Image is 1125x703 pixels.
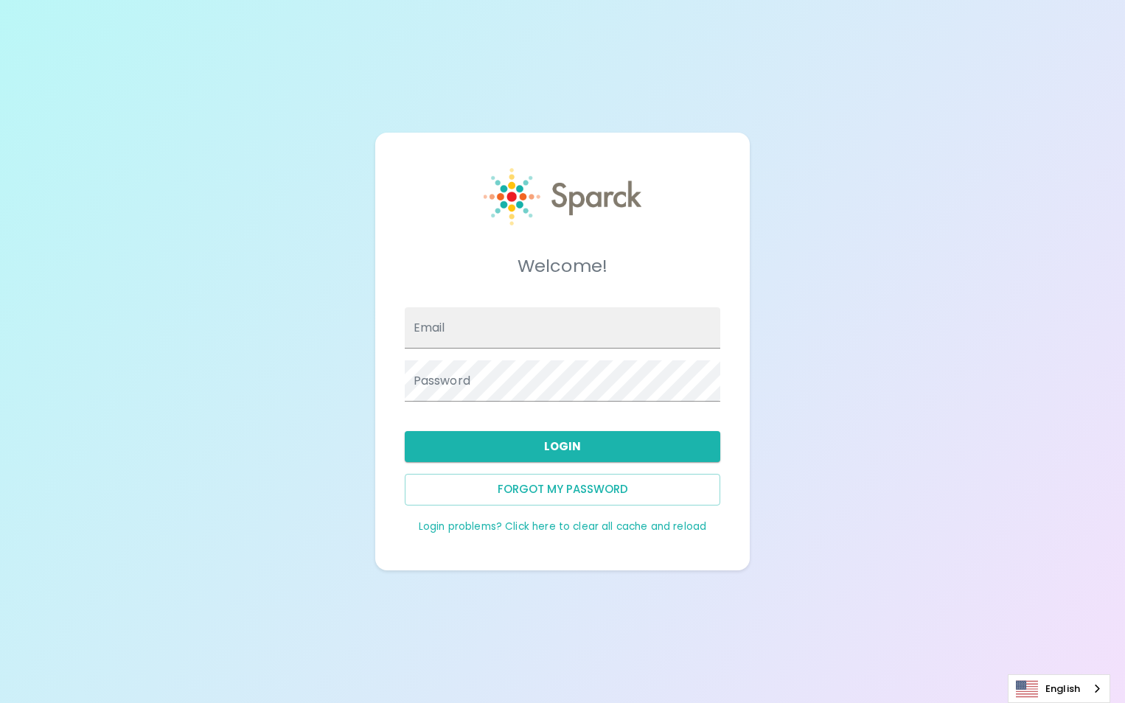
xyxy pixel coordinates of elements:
[1008,674,1110,703] div: Language
[405,474,721,505] button: Forgot my password
[419,520,706,534] a: Login problems? Click here to clear all cache and reload
[405,431,721,462] button: Login
[1009,675,1110,702] a: English
[405,254,721,278] h5: Welcome!
[1008,674,1110,703] aside: Language selected: English
[484,168,641,225] img: Sparck logo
